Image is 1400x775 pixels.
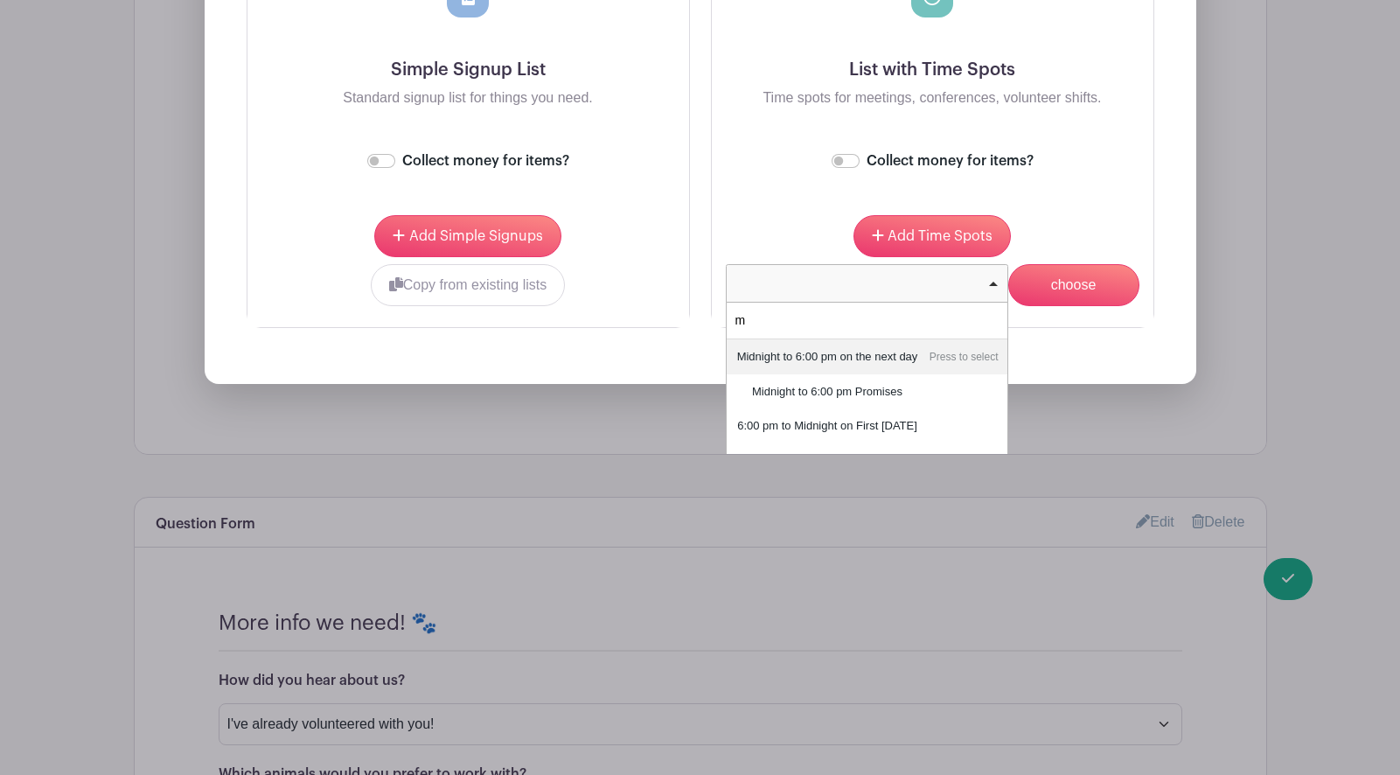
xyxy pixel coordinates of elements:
h5: List with Time Spots [726,59,1139,80]
span: Add Simple Signups [409,229,543,243]
label: Collect money for items? [402,150,569,171]
input: choose [1008,264,1139,306]
button: Add Simple Signups [374,215,561,257]
h5: Simple Signup List [261,59,675,80]
input: false [727,303,1007,339]
div: 6:00 pm to Midnight on First [DATE] [727,408,1007,443]
p: Standard signup list for things you need. [261,87,675,108]
div: Midnight to 6:00 pm Promises [727,374,1007,409]
button: Add Time Spots [853,215,1011,257]
p: Time spots for meetings, conferences, volunteer shifts. [726,87,1139,108]
div: 6:00 pm to Midnight Promises [727,443,1007,478]
span: Add Time Spots [888,229,993,243]
button: Copy from existing lists [371,264,566,306]
label: Collect money for items? [867,150,1034,171]
div: Midnight to 6:00 pm on the next day [727,339,1007,374]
